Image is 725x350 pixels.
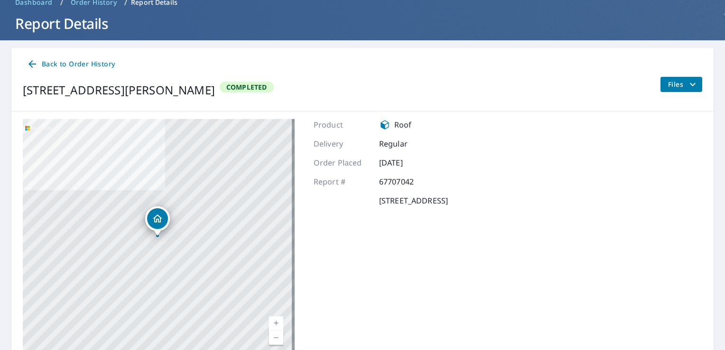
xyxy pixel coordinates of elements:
p: Report # [314,176,371,187]
p: 67707042 [379,176,436,187]
h1: Report Details [11,14,714,33]
div: Roof [379,119,436,130]
span: Back to Order History [27,58,115,70]
p: Product [314,119,371,130]
button: filesDropdownBtn-67707042 [660,77,702,92]
span: Completed [221,83,273,92]
a: Current Level 17, Zoom Out [269,331,283,345]
div: Dropped pin, building 1, Residential property, 1964 Appling Harlem Rd Appling, GA 30802 [145,206,170,236]
p: Regular [379,138,436,149]
a: Current Level 17, Zoom In [269,316,283,331]
p: Delivery [314,138,371,149]
div: [STREET_ADDRESS][PERSON_NAME] [23,82,215,99]
a: Back to Order History [23,55,119,73]
p: Order Placed [314,157,371,168]
p: [DATE] [379,157,436,168]
span: Files [668,79,698,90]
p: [STREET_ADDRESS] [379,195,448,206]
